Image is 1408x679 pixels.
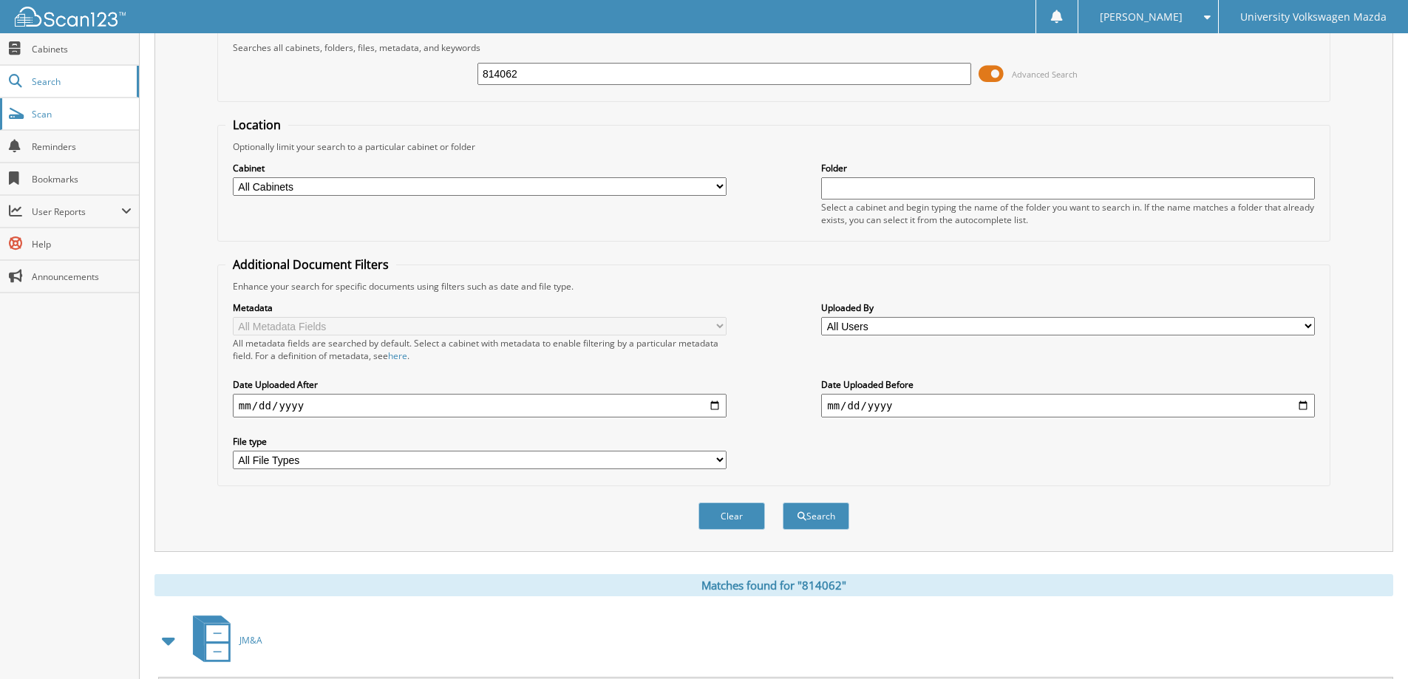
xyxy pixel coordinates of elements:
[32,43,132,55] span: Cabinets
[225,140,1322,153] div: Optionally limit your search to a particular cabinet or folder
[154,574,1393,596] div: Matches found for "814062"
[783,502,849,530] button: Search
[233,301,727,314] label: Metadata
[1012,69,1078,80] span: Advanced Search
[239,634,262,646] span: JM&A
[233,337,727,362] div: All metadata fields are searched by default. Select a cabinet with metadata to enable filtering b...
[821,301,1315,314] label: Uploaded By
[1240,13,1387,21] span: University Volkswagen Mazda
[15,7,126,27] img: scan123-logo-white.svg
[233,162,727,174] label: Cabinet
[233,378,727,391] label: Date Uploaded After
[821,394,1315,417] input: end
[32,140,132,153] span: Reminders
[821,378,1315,391] label: Date Uploaded Before
[32,75,129,88] span: Search
[233,394,727,417] input: start
[821,162,1315,174] label: Folder
[388,349,407,362] a: here
[32,270,132,283] span: Announcements
[1100,13,1183,21] span: [PERSON_NAME]
[32,173,132,185] span: Bookmarks
[32,108,132,120] span: Scan
[184,611,262,669] a: JM&A
[821,201,1315,226] div: Select a cabinet and begin typing the name of the folder you want to search in. If the name match...
[32,205,121,218] span: User Reports
[32,238,132,250] span: Help
[1334,608,1408,679] iframe: Chat Widget
[225,256,396,273] legend: Additional Document Filters
[225,117,288,133] legend: Location
[225,280,1322,293] div: Enhance your search for specific documents using filters such as date and file type.
[225,41,1322,54] div: Searches all cabinets, folders, files, metadata, and keywords
[233,435,727,448] label: File type
[698,502,765,530] button: Clear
